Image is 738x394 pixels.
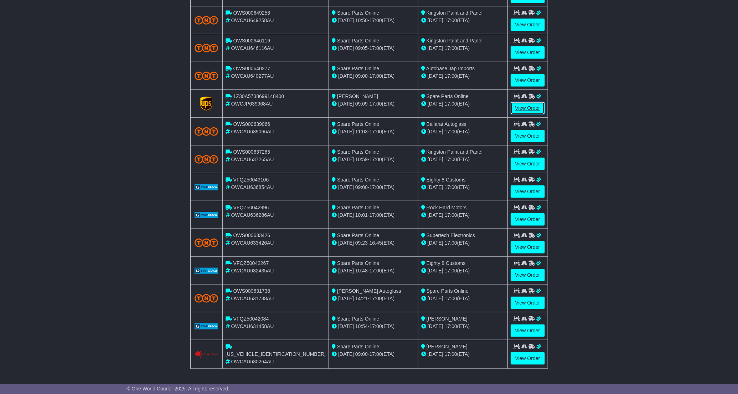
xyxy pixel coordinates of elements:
span: Spare Parts Online [337,205,379,210]
div: - (ETA) [332,267,415,275]
div: (ETA) [421,211,505,219]
div: - (ETA) [332,128,415,135]
span: Kingston Paint and Panel [427,149,482,155]
span: [DATE] [428,157,443,162]
span: [DATE] [338,212,354,218]
span: 17:00 [370,45,382,51]
span: [DATE] [428,351,443,357]
span: VFQZ50042267 [233,260,269,266]
span: [PERSON_NAME] Autoglass [337,288,401,294]
span: 09:00 [355,73,368,79]
img: GetCarrierServiceLogo [200,97,212,111]
span: 17:00 [370,212,382,218]
span: Kingston Paint and Panel [427,38,482,44]
a: View Order [511,185,545,198]
span: [DATE] [428,323,443,329]
span: OWCAU636286AU [231,212,274,218]
span: OWCAU640277AU [231,73,274,79]
span: [PERSON_NAME] [427,316,468,322]
div: - (ETA) [332,323,415,330]
a: View Order [511,74,545,87]
span: 09:09 [355,101,368,107]
a: View Order [511,297,545,309]
span: Supertech Electronics [427,232,475,238]
span: OWS000631738 [233,288,270,294]
a: View Order [511,213,545,226]
span: 17:00 [370,157,382,162]
span: OWS000640277 [233,66,270,71]
span: 10:48 [355,268,368,273]
span: VFQZ50042996 [233,205,269,210]
span: OWCAU637265AU [231,157,274,162]
span: 17:00 [445,184,457,190]
img: GetCarrierServiceLogo [195,212,218,219]
span: 09:00 [355,184,368,190]
div: (ETA) [421,184,505,191]
span: 17:00 [370,268,382,273]
span: 10:54 [355,323,368,329]
span: 09:23 [355,240,368,246]
div: - (ETA) [332,350,415,358]
span: Spare Parts Online [337,344,379,349]
span: 17:00 [370,129,382,134]
span: 1Z30A5738699148400 [233,93,284,99]
a: View Order [511,158,545,170]
span: 17:00 [370,323,382,329]
span: VFQZ50043106 [233,177,269,183]
span: 17:00 [445,129,457,134]
span: 17:00 [445,73,457,79]
span: Spare Parts Online [427,93,469,99]
a: View Order [511,324,545,337]
span: [DATE] [428,184,443,190]
div: - (ETA) [332,17,415,24]
span: 17:00 [370,184,382,190]
div: (ETA) [421,156,505,163]
span: [DATE] [338,268,354,273]
span: 17:00 [445,268,457,273]
span: [DATE] [428,129,443,134]
span: [DATE] [428,268,443,273]
span: [DATE] [428,45,443,51]
img: TNT_Domestic.png [195,239,218,247]
span: Spare Parts Online [337,66,379,71]
span: Spare Parts Online [337,177,379,183]
span: [PERSON_NAME] [427,344,468,349]
div: - (ETA) [332,184,415,191]
span: OWCAU630264AU [231,359,274,364]
span: 17:00 [445,351,457,357]
span: [DATE] [338,323,354,329]
img: TNT_Domestic.png [195,16,218,25]
span: Spare Parts Online [337,316,379,322]
img: TNT_Domestic.png [195,72,218,80]
span: OWCAU632435AU [231,268,274,273]
div: (ETA) [421,72,505,80]
a: View Order [511,241,545,254]
span: OWCAU639066AU [231,129,274,134]
span: [DATE] [428,17,443,23]
span: [DATE] [338,351,354,357]
span: OWS000637265 [233,149,270,155]
div: (ETA) [421,17,505,24]
span: Ballarat Autoglass [427,121,466,127]
span: Kingston Paint and Panel [427,10,482,16]
span: [DATE] [338,240,354,246]
span: 17:00 [445,240,457,246]
span: 17:00 [370,351,382,357]
div: - (ETA) [332,72,415,80]
span: [DATE] [338,129,354,134]
span: [DATE] [428,240,443,246]
span: Rock Hard Motors [427,205,467,210]
span: 10:01 [355,212,368,218]
span: [DATE] [428,73,443,79]
span: 14:21 [355,296,368,301]
div: - (ETA) [332,239,415,247]
span: VFQZ50042084 [233,316,269,322]
img: GetCarrierServiceLogo [195,323,218,330]
span: [DATE] [338,157,354,162]
span: [PERSON_NAME] [337,93,378,99]
span: [DATE] [338,296,354,301]
span: [DATE] [428,212,443,218]
span: OWS000649258 [233,10,270,16]
div: (ETA) [421,239,505,247]
div: (ETA) [421,323,505,330]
